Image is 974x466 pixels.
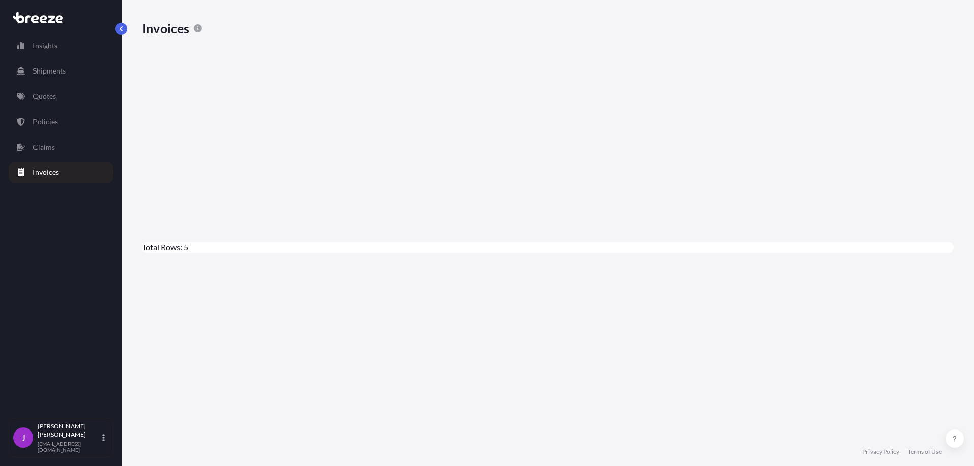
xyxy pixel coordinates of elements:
div: Total Rows: 5 [142,242,954,253]
a: Policies [9,112,113,132]
p: Quotes [33,91,56,101]
p: Claims [33,142,55,152]
a: Invoices [9,162,113,183]
p: Invoices [142,20,190,37]
p: [PERSON_NAME] [PERSON_NAME] [38,422,100,439]
a: Insights [9,35,113,56]
a: Quotes [9,86,113,106]
p: Insights [33,41,57,51]
span: J [21,433,25,443]
p: Shipments [33,66,66,76]
a: Shipments [9,61,113,81]
p: Invoices [33,167,59,177]
a: Privacy Policy [862,448,899,456]
p: [EMAIL_ADDRESS][DOMAIN_NAME] [38,441,100,453]
a: Claims [9,137,113,157]
p: Policies [33,117,58,127]
a: Terms of Use [908,448,942,456]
